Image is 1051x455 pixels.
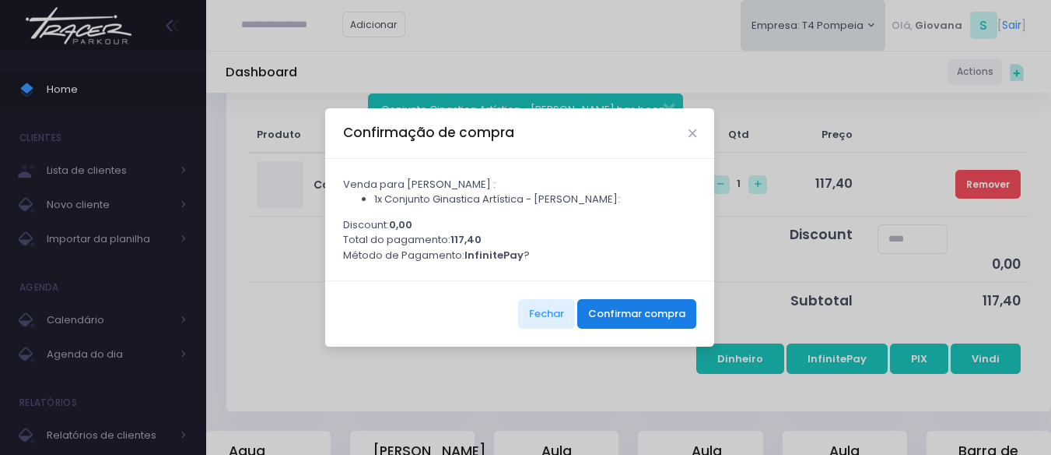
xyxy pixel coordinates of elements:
h5: Confirmação de compra [343,123,514,143]
li: 1x Conjunto Ginastica Artística - [PERSON_NAME]: [374,192,697,207]
div: Venda para [PERSON_NAME] : Discount: Total do pagamento: Método de Pagamento: ? [325,159,714,280]
button: Close [688,129,696,137]
button: Fechar [518,299,575,329]
button: Confirmar compra [577,299,696,329]
strong: 117,40 [450,232,482,247]
strong: InfinitePay [464,248,524,263]
strong: 0,00 [389,217,412,232]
